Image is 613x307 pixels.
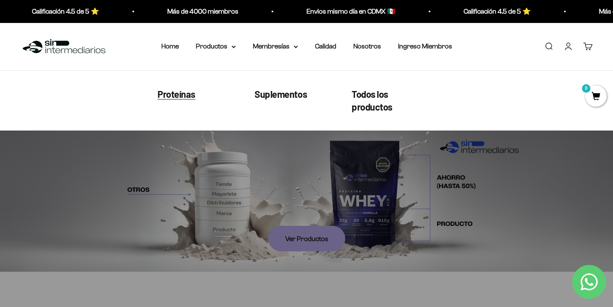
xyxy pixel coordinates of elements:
a: Ingreso Miembros [398,43,452,50]
a: Suplementos [255,87,307,100]
a: Ver Productos [268,226,345,251]
a: Home [161,43,179,50]
summary: Productos [196,41,236,52]
a: Envios mismo día en CDMX 🇲🇽 [303,8,392,15]
a: Proteínas [158,87,195,100]
summary: Membresías [253,41,298,52]
mark: 0 [581,83,591,94]
span: Proteínas [158,88,195,99]
a: Calificación 4.5 de 5 ⭐️ [460,8,527,15]
a: Todos los productos [352,87,428,114]
a: Calidad [315,43,336,50]
span: Suplementos [255,88,307,99]
span: Todos los productos [352,88,392,112]
a: Más de 4000 miembros [164,8,235,15]
a: Nosotros [353,43,381,50]
a: Calificación 4.5 de 5 ⭐️ [29,8,96,15]
a: 0 [585,92,607,102]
